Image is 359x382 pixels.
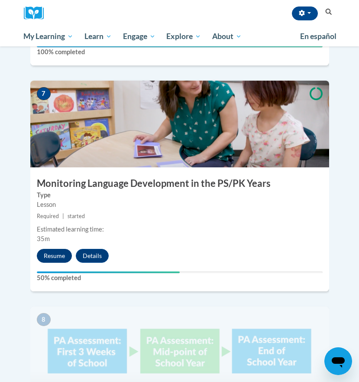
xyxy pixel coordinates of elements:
a: Explore [161,26,207,46]
span: started [68,213,85,219]
label: 100% completed [37,47,323,57]
div: Lesson [37,200,323,209]
label: Type [37,190,323,200]
h3: Monitoring Language Development in the PS/PK Years [30,177,329,190]
img: Logo brand [24,7,50,20]
span: 35m [37,235,50,242]
a: Learn [79,26,117,46]
button: Details [76,249,109,263]
span: | [62,213,64,219]
iframe: Button to launch messaging window [324,347,352,375]
button: Account Settings [292,7,318,20]
span: Learn [84,31,112,42]
span: 8 [37,313,51,326]
span: Required [37,213,59,219]
span: En español [300,32,336,41]
a: My Learning [18,26,79,46]
img: Course Image [30,81,329,167]
label: 50% completed [37,273,323,283]
a: Engage [117,26,161,46]
span: My Learning [23,31,73,42]
div: Your progress [37,46,323,47]
button: Search [322,7,335,17]
div: Main menu [17,26,342,46]
a: En español [294,27,342,46]
a: Cox Campus [24,7,50,20]
button: Resume [37,249,72,263]
span: About [212,31,242,42]
a: About [207,26,247,46]
span: Engage [123,31,155,42]
span: Explore [166,31,201,42]
div: Estimated learning time: [37,225,323,234]
span: 7 [37,87,51,100]
div: Your progress [37,271,180,273]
